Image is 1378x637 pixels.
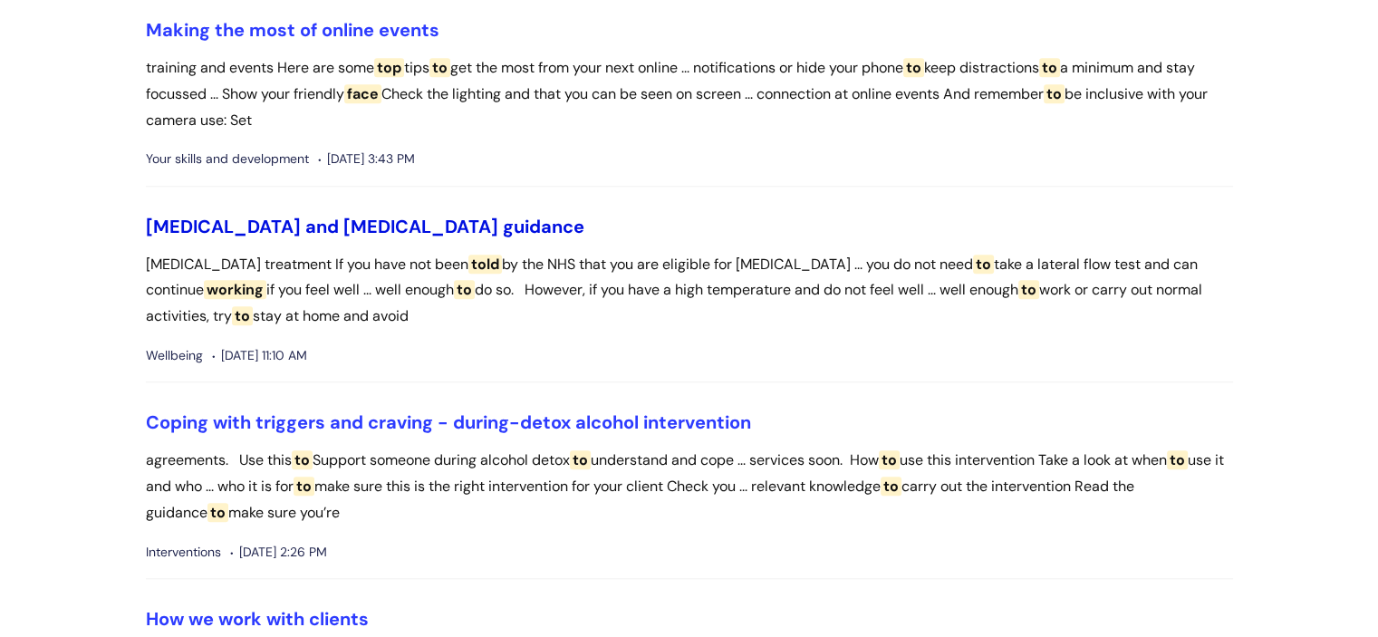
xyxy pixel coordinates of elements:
span: to [454,280,475,299]
p: training and events Here are some tips get the most from your next online ... notifications or hi... [146,55,1233,133]
span: top [374,58,404,77]
span: to [903,58,924,77]
p: agreements. Use this Support someone during alcohol detox understand and cope ... services soon. ... [146,448,1233,526]
a: How we work with clients [146,607,369,631]
span: to [879,450,900,469]
span: face [344,84,381,103]
span: told [468,255,502,274]
span: to [1039,58,1060,77]
span: [DATE] 11:10 AM [212,344,307,367]
a: [MEDICAL_DATA] and [MEDICAL_DATA] guidance [146,215,584,238]
span: working [204,280,266,299]
span: Interventions [146,541,221,564]
span: to [881,477,901,496]
span: Wellbeing [146,344,203,367]
span: to [429,58,450,77]
p: [MEDICAL_DATA] treatment If you have not been by the NHS that you are eligible for [MEDICAL_DATA]... [146,252,1233,330]
span: to [1167,450,1188,469]
span: to [1044,84,1065,103]
span: to [294,477,314,496]
span: [DATE] 2:26 PM [230,541,327,564]
span: Your skills and development [146,148,309,170]
span: to [570,450,591,469]
span: to [207,503,228,522]
span: to [973,255,994,274]
a: Coping with triggers and craving - during-detox alcohol intervention [146,410,751,434]
a: Making the most of online events [146,18,439,42]
span: [DATE] 3:43 PM [318,148,415,170]
span: to [232,306,253,325]
span: to [292,450,313,469]
span: to [1018,280,1039,299]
